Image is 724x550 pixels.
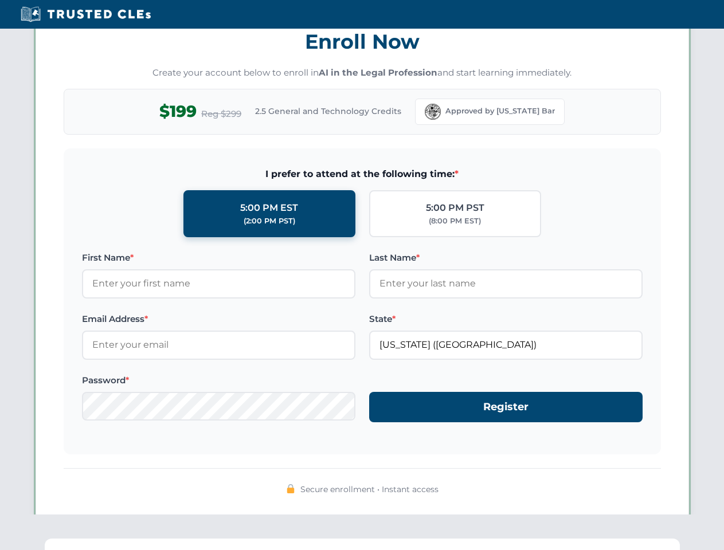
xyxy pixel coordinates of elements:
[64,23,661,60] h3: Enroll Now
[17,6,154,23] img: Trusted CLEs
[445,105,555,117] span: Approved by [US_STATE] Bar
[82,167,643,182] span: I prefer to attend at the following time:
[255,105,401,117] span: 2.5 General and Technology Credits
[82,251,355,265] label: First Name
[369,392,643,422] button: Register
[82,374,355,387] label: Password
[369,312,643,326] label: State
[426,201,484,215] div: 5:00 PM PST
[369,269,643,298] input: Enter your last name
[369,251,643,265] label: Last Name
[429,215,481,227] div: (8:00 PM EST)
[240,201,298,215] div: 5:00 PM EST
[286,484,295,493] img: 🔒
[82,331,355,359] input: Enter your email
[159,99,197,124] span: $199
[319,67,437,78] strong: AI in the Legal Profession
[64,66,661,80] p: Create your account below to enroll in and start learning immediately.
[244,215,295,227] div: (2:00 PM PST)
[82,312,355,326] label: Email Address
[369,331,643,359] input: Florida (FL)
[425,104,441,120] img: Florida Bar
[300,483,439,496] span: Secure enrollment • Instant access
[201,107,241,121] span: Reg $299
[82,269,355,298] input: Enter your first name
